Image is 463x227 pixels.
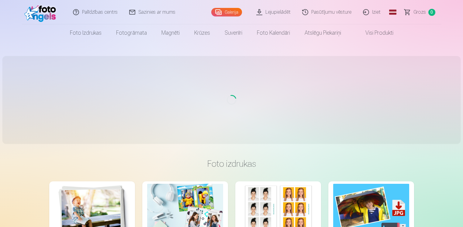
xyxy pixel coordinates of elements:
[24,2,59,22] img: /fa1
[211,8,242,16] a: Galerija
[348,24,401,41] a: Visi produkti
[54,158,409,169] h3: Foto izdrukas
[250,24,297,41] a: Foto kalendāri
[187,24,217,41] a: Krūzes
[154,24,187,41] a: Magnēti
[217,24,250,41] a: Suvenīri
[413,9,426,16] span: Grozs
[297,24,348,41] a: Atslēgu piekariņi
[428,9,435,16] span: 0
[63,24,109,41] a: Foto izdrukas
[109,24,154,41] a: Fotogrāmata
